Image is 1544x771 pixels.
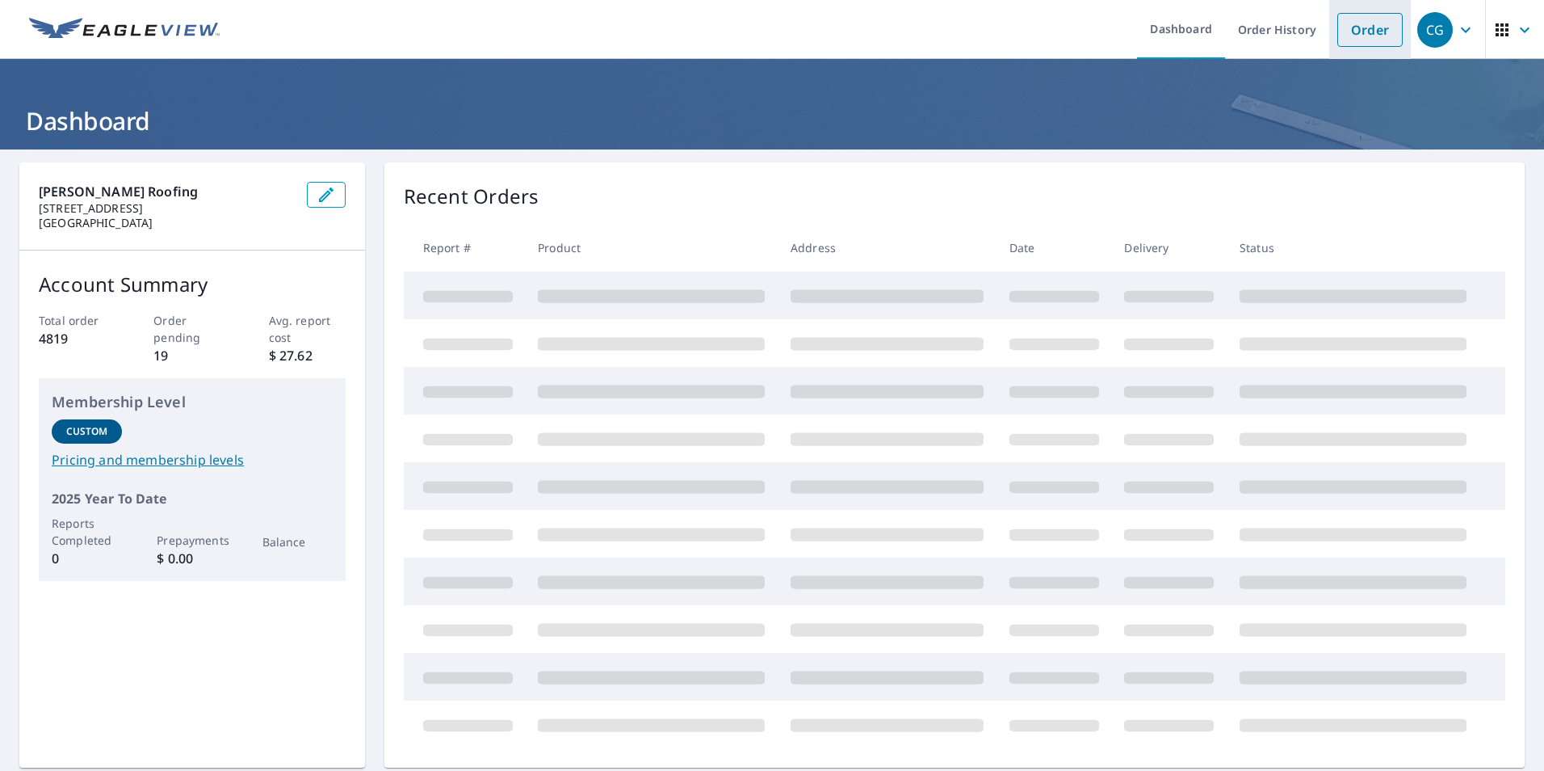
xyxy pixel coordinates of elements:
p: [GEOGRAPHIC_DATA] [39,216,294,230]
th: Report # [404,224,526,272]
h1: Dashboard [19,104,1525,137]
th: Delivery [1111,224,1227,272]
p: Membership Level [52,391,333,413]
p: Total order [39,312,115,329]
p: Custom [66,424,108,439]
a: Order [1337,13,1403,47]
p: 19 [153,346,230,365]
p: 2025 Year To Date [52,489,333,508]
a: Pricing and membership levels [52,450,333,470]
th: Address [778,224,996,272]
th: Status [1227,224,1479,272]
p: $ 27.62 [269,346,346,365]
img: EV Logo [29,18,220,42]
p: Account Summary [39,270,346,299]
p: [STREET_ADDRESS] [39,201,294,216]
th: Date [996,224,1112,272]
p: Order pending [153,312,230,346]
p: 0 [52,549,122,568]
p: [PERSON_NAME] Roofing [39,182,294,201]
p: Recent Orders [404,182,539,211]
p: Prepayments [157,532,227,549]
p: Balance [262,533,333,550]
th: Product [525,224,778,272]
p: Reports Completed [52,515,122,549]
div: CG [1417,12,1453,48]
p: Avg. report cost [269,312,346,346]
p: $ 0.00 [157,549,227,568]
p: 4819 [39,329,115,348]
